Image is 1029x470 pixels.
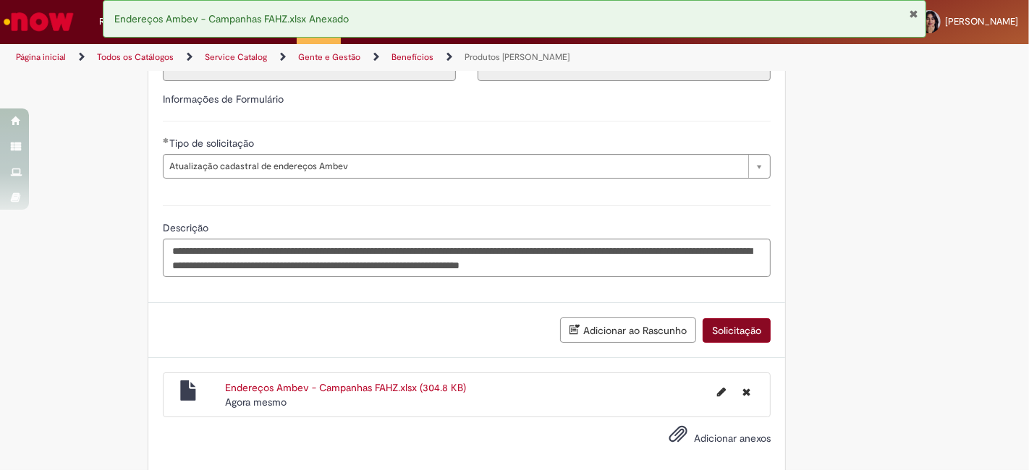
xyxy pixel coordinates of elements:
a: Gente e Gestão [298,51,360,63]
time: 27/08/2025 17:18:20 [225,396,287,409]
button: Adicionar anexos [665,421,691,454]
span: Obrigatório Preenchido [163,137,169,143]
span: Requisições [99,14,150,29]
a: Todos os Catálogos [97,51,174,63]
a: Página inicial [16,51,66,63]
button: Editar nome de arquivo Endereços Ambev - Campanhas FAHZ.xlsx [708,380,734,403]
button: Solicitação [703,318,771,343]
button: Excluir Endereços Ambev - Campanhas FAHZ.xlsx [734,380,759,403]
span: Tipo de solicitação [169,137,257,150]
span: Endereços Ambev - Campanhas FAHZ.xlsx Anexado [114,12,349,25]
button: Adicionar ao Rascunho [560,317,696,343]
span: [PERSON_NAME] [945,15,1018,27]
textarea: Descrição [163,239,771,277]
a: Endereços Ambev - Campanhas FAHZ.xlsx (304.8 KB) [225,381,466,394]
span: Agora mesmo [225,396,287,409]
label: Informações de Formulário [163,93,284,106]
a: Produtos [PERSON_NAME] [465,51,569,63]
span: Atualização cadastral de endereços Ambev [169,155,741,178]
ul: Trilhas de página [11,44,675,71]
button: Fechar Notificação [909,8,918,20]
img: ServiceNow [1,7,76,36]
a: Benefícios [391,51,433,63]
span: Descrição [163,221,211,234]
span: Adicionar anexos [694,432,771,445]
a: Service Catalog [205,51,267,63]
